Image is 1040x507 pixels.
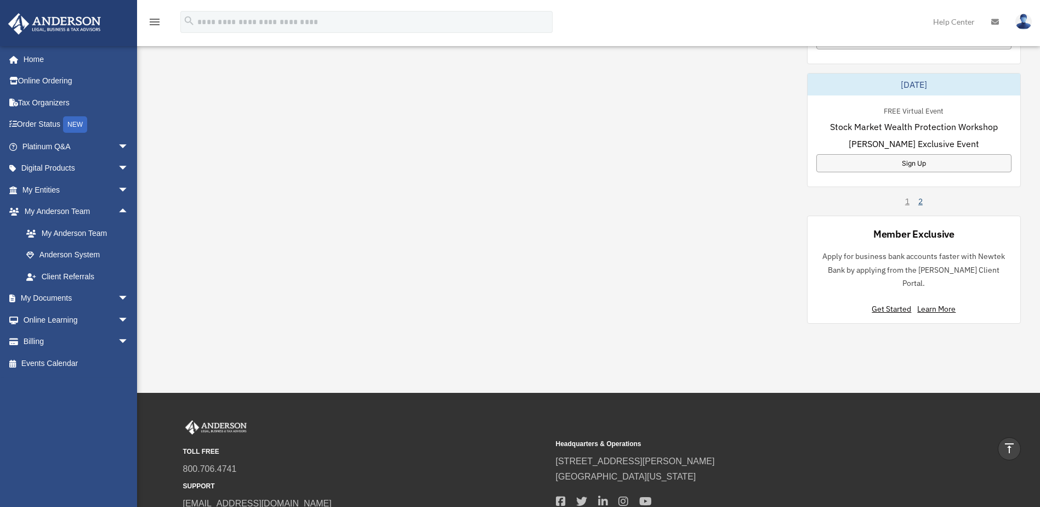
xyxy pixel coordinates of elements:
a: Online Ordering [8,70,145,92]
a: menu [148,19,161,29]
a: My Anderson Teamarrow_drop_up [8,201,145,223]
a: My Anderson Team [15,222,145,244]
a: [GEOGRAPHIC_DATA][US_STATE] [556,472,696,481]
i: search [183,15,195,27]
p: Apply for business bank accounts faster with Newtek Bank by applying from the [PERSON_NAME] Clien... [816,250,1011,290]
a: vertical_align_top [998,437,1021,460]
a: Tax Organizers [8,92,145,114]
div: Member Exclusive [873,227,954,241]
i: menu [148,15,161,29]
small: TOLL FREE [183,446,548,458]
a: Get Started [872,304,916,314]
span: arrow_drop_down [118,309,140,331]
a: My Entitiesarrow_drop_down [8,179,145,201]
div: [DATE] [808,74,1020,95]
a: 2 [918,196,923,207]
small: SUPPORT [183,481,548,492]
a: Sign Up [816,154,1011,172]
a: Billingarrow_drop_down [8,331,145,353]
span: arrow_drop_down [118,157,140,180]
a: Learn More [917,304,956,314]
span: arrow_drop_down [118,136,140,158]
span: arrow_drop_down [118,331,140,353]
img: Anderson Advisors Platinum Portal [183,420,249,435]
a: [STREET_ADDRESS][PERSON_NAME] [556,457,715,466]
a: Digital Productsarrow_drop_down [8,157,145,179]
span: Stock Market Wealth Protection Workshop [830,120,998,133]
span: arrow_drop_down [118,179,140,201]
span: arrow_drop_up [118,201,140,223]
div: FREE Virtual Event [875,104,952,116]
a: Online Learningarrow_drop_down [8,309,145,331]
small: Headquarters & Operations [556,438,921,450]
a: My Documentsarrow_drop_down [8,288,145,309]
span: [PERSON_NAME] Exclusive Event [849,137,979,150]
a: Order StatusNEW [8,114,145,136]
span: arrow_drop_down [118,288,140,310]
img: User Pic [1015,14,1032,30]
a: Anderson System [15,244,145,266]
i: vertical_align_top [1003,442,1016,455]
a: Events Calendar [8,352,145,374]
a: Client Referrals [15,266,145,288]
a: Platinum Q&Aarrow_drop_down [8,136,145,157]
div: NEW [63,116,87,133]
img: Anderson Advisors Platinum Portal [5,13,104,35]
a: Home [8,48,140,70]
a: 800.706.4741 [183,464,237,474]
